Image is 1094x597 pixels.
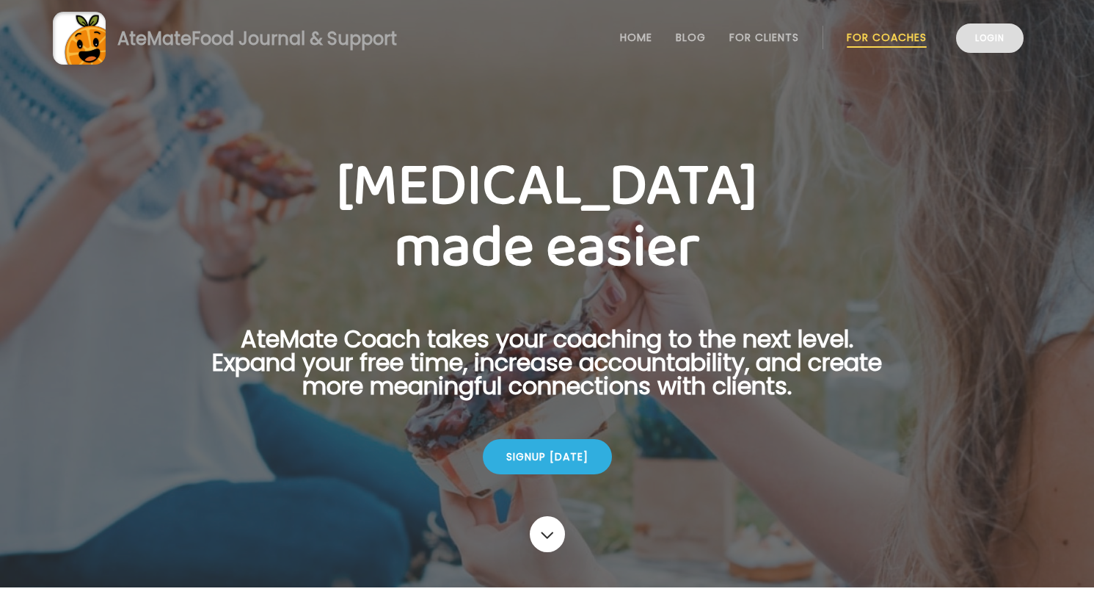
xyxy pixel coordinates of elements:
[620,32,652,43] a: Home
[847,32,927,43] a: For Coaches
[189,156,905,279] h1: [MEDICAL_DATA] made easier
[676,32,706,43] a: Blog
[956,23,1024,53] a: Login
[192,26,397,51] span: Food Journal & Support
[483,439,612,474] div: Signup [DATE]
[729,32,799,43] a: For Clients
[53,12,1041,65] a: AteMateFood Journal & Support
[106,26,397,51] div: AteMate
[189,328,905,416] p: AteMate Coach takes your coaching to the next level. Expand your free time, increase accountabili...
